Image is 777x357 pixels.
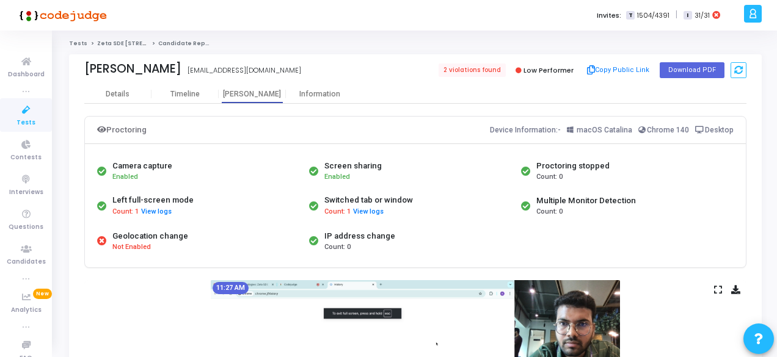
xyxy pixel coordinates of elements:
div: Information [286,90,353,99]
span: Count: 0 [536,172,563,182]
nav: breadcrumb [69,40,762,48]
button: Download PDF [660,62,724,78]
mat-chip: 11:27 AM [213,282,249,294]
div: [PERSON_NAME] [219,90,286,99]
a: Tests [69,40,87,47]
span: macOS Catalina [577,126,632,134]
button: View logs [140,206,172,218]
label: Invites: [597,10,621,21]
div: Geolocation change [112,230,188,242]
span: Count: 0 [324,242,351,253]
button: Copy Public Link [583,61,654,79]
span: | [676,9,677,21]
span: 31/31 [695,10,710,21]
div: IP address change [324,230,395,242]
span: T [626,11,634,20]
span: Not Enabled [112,242,151,253]
div: Device Information:- [490,123,734,137]
span: Candidate Report [158,40,214,47]
span: Contests [10,153,42,163]
div: Multiple Monitor Detection [536,195,636,207]
span: Candidates [7,257,46,267]
div: Proctoring [97,123,147,137]
span: Low Performer [523,65,574,75]
div: Switched tab or window [324,194,413,206]
span: Questions [9,222,43,233]
span: I [684,11,691,20]
div: Left full-screen mode [112,194,194,206]
div: Screen sharing [324,160,382,172]
img: logo [15,3,107,27]
span: Count: 0 [536,207,563,217]
button: View logs [352,206,384,218]
span: Chrome 140 [647,126,689,134]
span: 1504/4391 [637,10,669,21]
span: Interviews [9,187,43,198]
a: Zeta SDE [STREET_ADDRESS] [97,40,183,47]
span: Enabled [324,173,350,181]
span: Count: 1 [324,207,351,217]
span: Analytics [11,305,42,316]
div: [EMAIL_ADDRESS][DOMAIN_NAME] [188,65,301,76]
div: Details [106,90,129,99]
span: 2 violations found [439,63,506,77]
div: Camera capture [112,160,172,172]
span: Dashboard [8,70,45,80]
span: Tests [16,118,35,128]
span: Desktop [705,126,734,134]
span: Count: 1 [112,207,139,217]
div: Proctoring stopped [536,160,610,172]
span: Enabled [112,173,138,181]
div: Timeline [170,90,200,99]
span: New [33,289,52,299]
div: [PERSON_NAME] [84,62,181,76]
